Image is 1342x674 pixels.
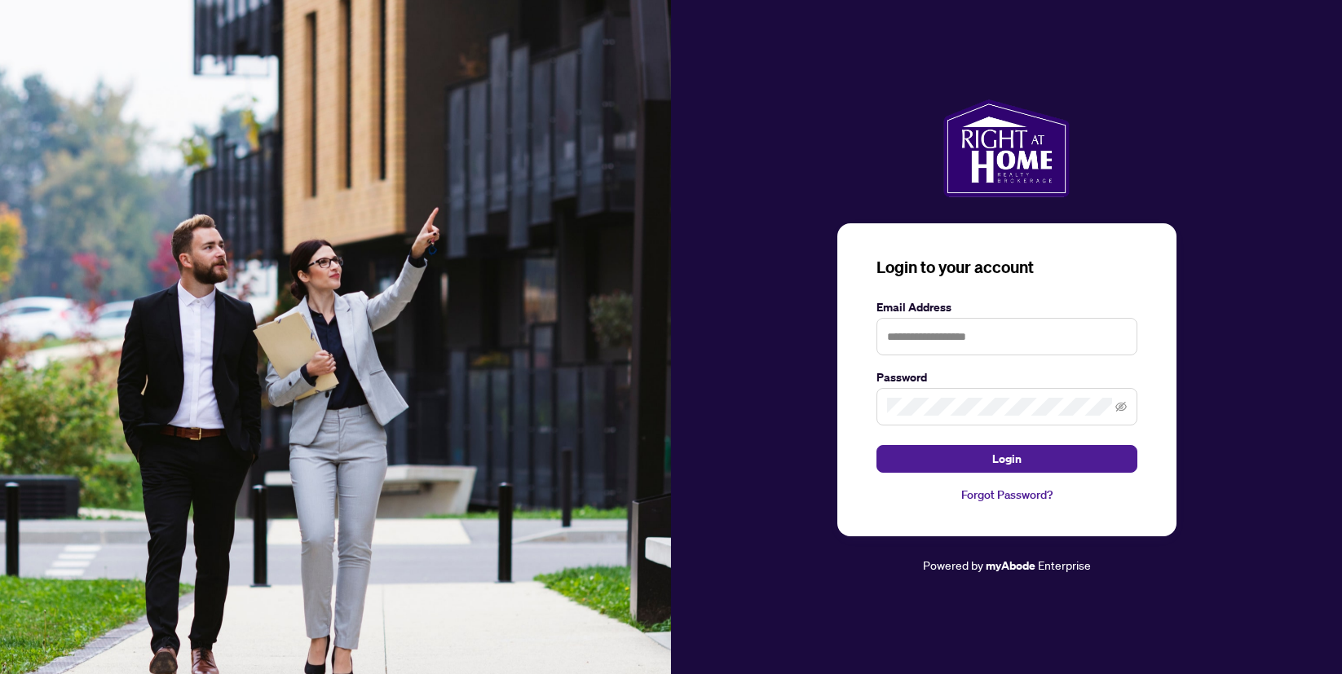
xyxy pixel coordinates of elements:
span: Enterprise [1038,557,1091,572]
span: Powered by [923,557,983,572]
a: myAbode [986,557,1035,575]
span: eye-invisible [1115,401,1127,412]
a: Forgot Password? [876,486,1137,504]
button: Login [876,445,1137,473]
label: Password [876,368,1137,386]
h3: Login to your account [876,256,1137,279]
span: Login [992,446,1022,472]
label: Email Address [876,298,1137,316]
img: ma-logo [943,99,1070,197]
